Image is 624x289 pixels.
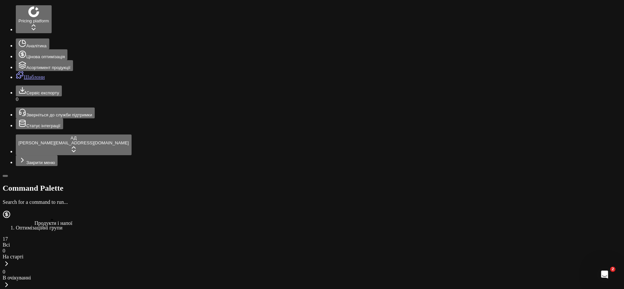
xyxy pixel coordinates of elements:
button: Сервіс експорту [16,85,62,96]
nav: breadcrumb [3,225,621,231]
span: Оптимізаційні групи [16,225,62,230]
span: [EMAIL_ADDRESS][DOMAIN_NAME] [55,140,129,145]
button: АД[PERSON_NAME][EMAIL_ADDRESS][DOMAIN_NAME] [16,134,132,155]
span: 0 [3,248,5,253]
span: 0 [3,269,5,275]
button: Pricing platform [16,5,52,33]
p: Search for a command to run... [3,199,621,205]
span: Pricing platform [18,18,49,23]
span: Статус інтеграції [26,123,61,128]
button: Toggle Sidebar [3,175,8,177]
div: Всі [3,242,621,248]
div: В очікуванні [3,275,621,281]
a: Шаблони [16,74,45,80]
span: Асортимент продукції [26,65,70,70]
button: Цінова оптимізація [16,49,67,60]
h2: Command Palette [3,184,621,193]
div: Продукти і напої [35,220,72,226]
span: [PERSON_NAME] [18,140,55,145]
button: Закрити меню [16,155,58,166]
button: Аналітика [16,38,49,49]
span: 17 [3,236,8,242]
span: Сервіс експорту [26,90,59,95]
button: Асортимент продукції [16,60,73,71]
div: 0 [16,96,621,102]
span: Шаблони [24,74,45,80]
button: Зверніться до служби підтримки [16,108,95,118]
span: Аналітика [26,43,47,48]
button: Статус інтеграції [16,118,63,129]
div: На старті [3,254,621,260]
span: Закрити меню [26,160,55,165]
span: Цінова оптимізація [26,54,65,59]
iframe: Intercom live chat [597,267,612,282]
span: АД [71,135,77,140]
span: 2 [610,267,615,272]
span: Зверніться до служби підтримки [26,112,92,117]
